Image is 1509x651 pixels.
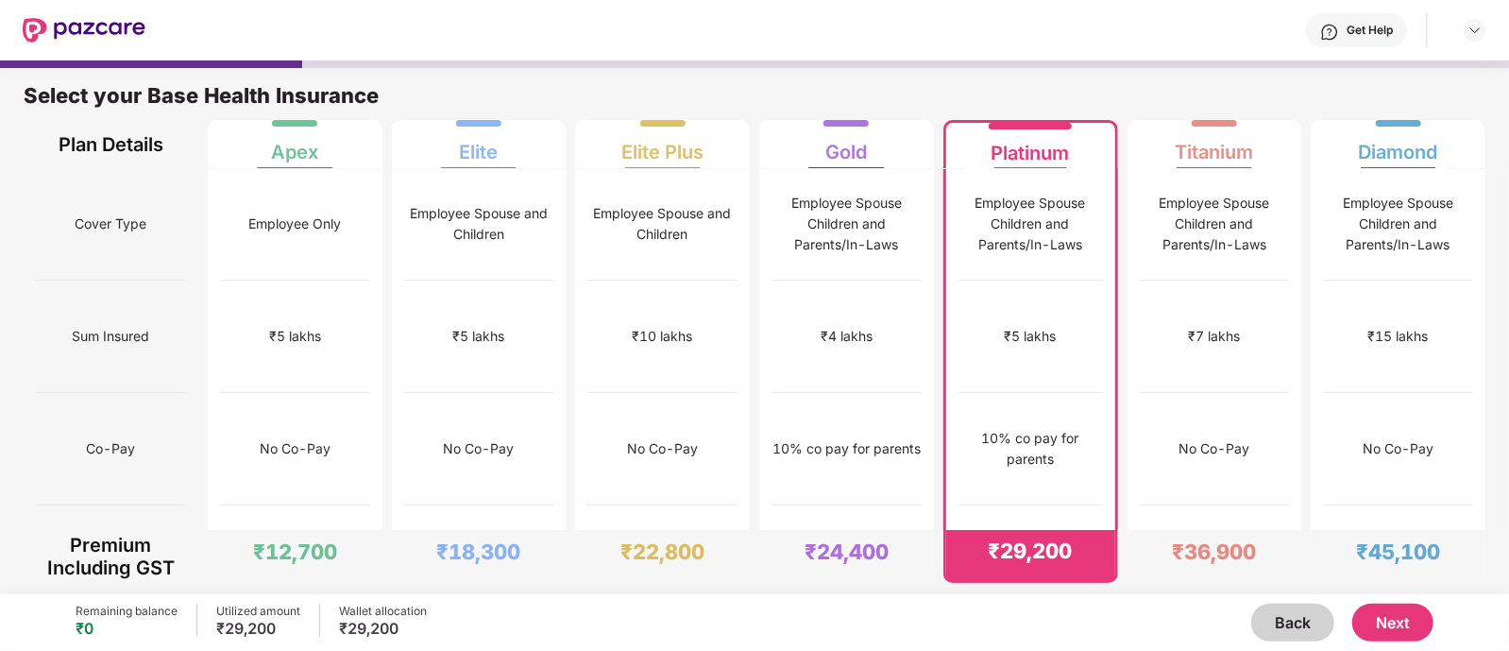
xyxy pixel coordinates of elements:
[339,619,427,638] div: ₹29,200
[825,126,867,163] div: Gold
[992,127,1070,164] div: Platinum
[1172,539,1256,565] div: ₹36,900
[23,18,145,43] img: New Pazcare Logo
[24,82,1485,120] div: Select your Base Health Insurance
[36,120,186,168] div: Plan Details
[821,326,873,347] div: ₹4 lakhs
[587,203,738,245] div: Employee Spouse and Children
[1363,438,1433,459] div: No Co-Pay
[1359,126,1438,163] div: Diamond
[75,206,146,242] span: Cover Type
[627,438,698,459] div: No Co-Pay
[253,539,337,565] div: ₹12,700
[76,619,178,638] div: ₹0
[248,214,341,234] div: Employee Only
[1188,326,1240,347] div: ₹7 lakhs
[404,203,554,245] div: Employee Spouse and Children
[1356,539,1440,565] div: ₹45,100
[86,431,135,467] span: Co-Pay
[771,193,922,255] div: Employee Spouse Children and Parents/In-Laws
[72,318,149,354] span: Sum Insured
[1323,193,1473,255] div: Employee Spouse Children and Parents/In-Laws
[339,604,427,619] div: Wallet allocation
[260,438,331,459] div: No Co-Pay
[452,326,504,347] div: ₹5 lakhs
[633,326,693,347] div: ₹10 lakhs
[1005,326,1057,347] div: ₹5 lakhs
[958,428,1103,470] div: 10% co pay for parents
[443,438,514,459] div: No Co-Pay
[459,126,498,163] div: Elite
[1352,604,1433,642] button: Next
[805,539,889,565] div: ₹24,400
[1368,326,1429,347] div: ₹15 lakhs
[216,619,300,638] div: ₹29,200
[436,539,520,565] div: ₹18,300
[621,126,704,163] div: Elite Plus
[958,193,1103,255] div: Employee Spouse Children and Parents/In-Laws
[216,604,300,619] div: Utilized amount
[620,539,704,565] div: ₹22,800
[1251,604,1334,642] button: Back
[76,604,178,619] div: Remaining balance
[269,326,321,347] div: ₹5 lakhs
[1178,438,1249,459] div: No Co-Pay
[989,538,1073,564] div: ₹29,200
[772,438,921,459] div: 10% co pay for parents
[1347,23,1393,38] div: Get Help
[36,530,186,583] div: Premium Including GST
[1467,23,1483,38] img: svg+xml;base64,PHN2ZyBpZD0iRHJvcGRvd24tMzJ4MzIiIHhtbG5zPSJodHRwOi8vd3d3LnczLm9yZy8yMDAwL3N2ZyIgd2...
[1140,193,1290,255] div: Employee Spouse Children and Parents/In-Laws
[1175,126,1253,163] div: Titanium
[271,126,318,163] div: Apex
[1320,23,1339,42] img: svg+xml;base64,PHN2ZyBpZD0iSGVscC0zMngzMiIgeG1sbnM9Imh0dHA6Ly93d3cudzMub3JnLzIwMDAvc3ZnIiB3aWR0aD...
